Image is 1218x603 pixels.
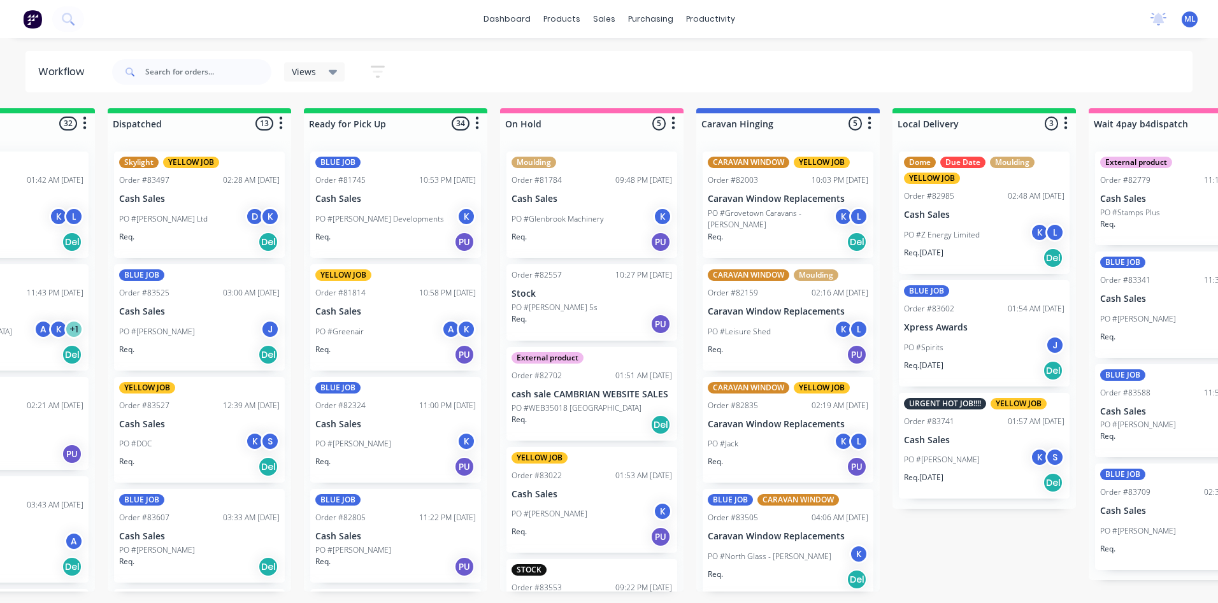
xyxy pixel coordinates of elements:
div: K [1030,223,1049,242]
p: Req. [315,231,331,243]
div: Order #83607 [119,512,169,523]
p: Req. [708,569,723,580]
p: PO #[PERSON_NAME] [119,326,195,337]
div: Del [258,232,278,252]
div: 01:42 AM [DATE] [27,174,83,186]
p: PO #[PERSON_NAME] [1100,419,1176,430]
div: Del [847,569,867,590]
div: CARAVAN WINDOW [708,157,789,168]
div: K [834,207,853,226]
div: Order #82003 [708,174,758,186]
div: 01:57 AM [DATE] [1008,416,1064,427]
p: Req. [512,231,527,243]
div: BLUE JOB [119,269,164,281]
a: dashboard [477,10,537,29]
div: DomeDue DateMouldingYELLOW JOBOrder #8298502:48 AM [DATE]Cash SalesPO #Z Energy LimitedKLReq.[DAT... [899,152,1070,274]
div: L [849,320,868,339]
div: YELLOW JOBOrder #8302201:53 AM [DATE]Cash SalesPO #[PERSON_NAME]KReq.PU [506,447,677,553]
div: Moulding [794,269,838,281]
div: 01:51 AM [DATE] [615,370,672,381]
div: BLUE JOB [1100,369,1145,381]
div: Del [258,557,278,577]
div: PU [454,344,475,365]
div: URGENT HOT JOB!!!!YELLOW JOBOrder #8374101:57 AM [DATE]Cash SalesPO #[PERSON_NAME]KSReq.[DATE]Del [899,393,1070,499]
div: K [1030,448,1049,467]
div: SkylightYELLOW JOBOrder #8349702:28 AM [DATE]Cash SalesPO #[PERSON_NAME] LtdDKReq.Del [114,152,285,258]
div: Order #82159 [708,287,758,299]
div: YELLOW JOB [512,452,568,464]
div: 02:19 AM [DATE] [812,400,868,411]
div: K [834,320,853,339]
div: BLUE JOBOrder #8360703:33 AM [DATE]Cash SalesPO #[PERSON_NAME]Req.Del [114,489,285,583]
div: 11:22 PM [DATE] [419,512,476,523]
div: sales [587,10,622,29]
div: Order #82557 [512,269,562,281]
div: K [245,432,264,451]
div: URGENT HOT JOB!!!! [904,398,986,409]
div: D [245,207,264,226]
p: Cash Sales [119,419,280,430]
p: PO #Greenair [315,326,364,337]
div: Del [258,457,278,477]
div: CARAVAN WINDOW [708,382,789,394]
p: Req. [119,556,134,567]
div: Order #83527 [119,400,169,411]
p: Caravan Window Replacements [708,531,868,542]
p: Req. [1100,331,1115,343]
div: Del [62,232,82,252]
div: CARAVAN WINDOW [708,269,789,281]
div: PU [454,557,475,577]
div: 02:16 AM [DATE] [812,287,868,299]
div: 03:43 AM [DATE] [27,499,83,511]
div: Moulding [512,157,556,168]
div: 10:03 PM [DATE] [812,174,868,186]
p: PO #Stamps Plus [1100,207,1160,218]
p: PO #[PERSON_NAME] Developments [315,213,444,225]
div: J [261,320,280,339]
div: PU [454,232,475,252]
p: Req. [512,313,527,325]
p: Req. [315,456,331,467]
div: CARAVAN WINDOWYELLOW JOBOrder #8200310:03 PM [DATE]Caravan Window ReplacementsPO #Grovetown Carav... [703,152,873,258]
div: PU [847,457,867,477]
div: BLUE JOB [315,157,361,168]
div: Order #83709 [1100,486,1150,498]
div: External product [1100,157,1172,168]
div: BLUE JOBOrder #8352503:00 AM [DATE]Cash SalesPO #[PERSON_NAME]JReq.Del [114,264,285,371]
p: Cash Sales [904,435,1064,446]
p: Req. [708,231,723,243]
div: Order #83022 [512,470,562,481]
p: Cash Sales [119,531,280,542]
div: 02:48 AM [DATE] [1008,190,1064,202]
div: BLUE JOBOrder #8174510:53 PM [DATE]Cash SalesPO #[PERSON_NAME] DevelopmentsKReq.PU [310,152,481,258]
p: Req. [315,556,331,567]
div: BLUE JOB [1100,257,1145,268]
div: Del [258,344,278,365]
p: PO #[PERSON_NAME] [1100,313,1176,325]
div: BLUE JOB [708,494,753,506]
div: A [441,320,461,339]
div: 10:58 PM [DATE] [419,287,476,299]
div: Order #83553 [512,582,562,593]
div: BLUE JOBOrder #8360201:54 AM [DATE]Xpress AwardsPO #SpiritsJReq.[DATE]Del [899,280,1070,387]
div: 02:28 AM [DATE] [223,174,280,186]
div: Order #83588 [1100,387,1150,399]
div: A [34,320,53,339]
p: Req. [DATE] [904,247,943,259]
div: L [64,207,83,226]
div: Del [847,232,867,252]
div: PU [650,527,671,547]
div: YELLOW JOB [315,269,371,281]
p: PO #[PERSON_NAME] [315,438,391,450]
div: BLUE JOBCARAVAN WINDOWOrder #8350504:06 AM [DATE]Caravan Window ReplacementsPO #North Glass - [PE... [703,489,873,595]
div: YELLOW JOB [794,157,850,168]
div: BLUE JOB [315,382,361,394]
div: Order #82324 [315,400,366,411]
div: CARAVAN WINDOWMouldingOrder #8215902:16 AM [DATE]Caravan Window ReplacementsPO #Leisure ShedKLReq.PU [703,264,873,371]
p: Cash Sales [315,419,476,430]
div: BLUE JOB [119,494,164,506]
p: Req. [512,414,527,425]
input: Search for orders... [145,59,271,85]
img: Factory [23,10,42,29]
p: Caravan Window Replacements [708,306,868,317]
